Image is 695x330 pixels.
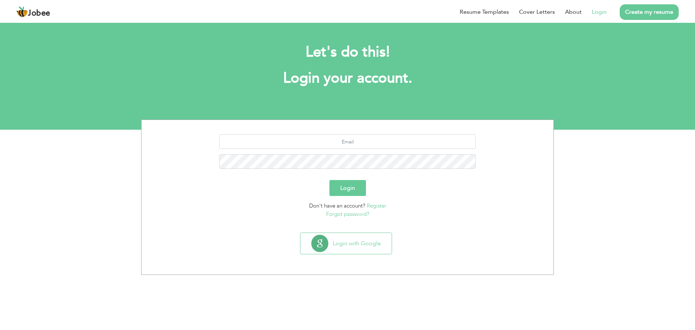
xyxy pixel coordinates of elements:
h1: Login your account. [152,69,543,88]
a: Create my resume [620,4,679,20]
input: Email [219,134,476,149]
a: Forgot password? [326,210,369,218]
button: Login [329,180,366,196]
a: About [565,8,582,16]
a: Jobee [16,6,50,18]
img: jobee.io [16,6,28,18]
a: Login [592,8,607,16]
span: Don't have an account? [309,202,365,209]
h2: Let's do this! [152,43,543,62]
button: Login with Google [300,233,392,254]
a: Resume Templates [460,8,509,16]
span: Jobee [28,9,50,17]
a: Cover Letters [519,8,555,16]
a: Register [367,202,386,209]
